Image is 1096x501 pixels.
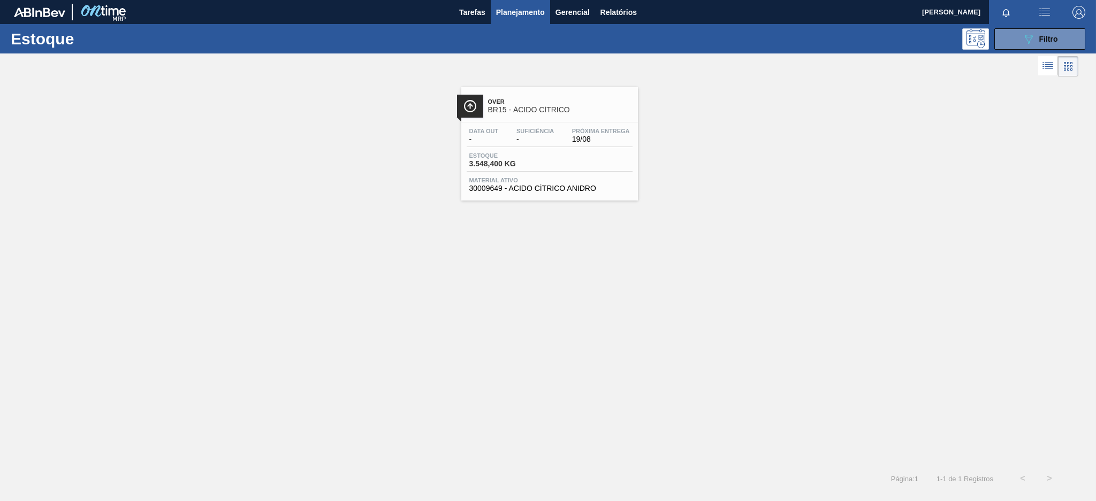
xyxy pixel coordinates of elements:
[488,106,633,114] span: BR15 - ÁCIDO CÍTRICO
[459,6,485,19] span: Tarefas
[994,28,1085,50] button: Filtro
[934,475,993,483] span: 1 - 1 de 1 Registros
[891,475,918,483] span: Página : 1
[1038,6,1051,19] img: userActions
[496,6,545,19] span: Planejamento
[453,79,643,201] a: ÍconeOverBR15 - ÁCIDO CÍTRICOData out-Suficiência-Próxima Entrega19/08Estoque3.548,400 KGMaterial...
[469,177,630,183] span: Material ativo
[600,6,637,19] span: Relatórios
[14,7,65,17] img: TNhmsLtSVTkK8tSr43FrP2fwEKptu5GPRR3wAAAABJRU5ErkJggg==
[1039,35,1058,43] span: Filtro
[1072,6,1085,19] img: Logout
[989,5,1023,20] button: Notificações
[1058,56,1078,76] div: Visão em Cards
[1009,465,1036,492] button: <
[469,152,544,159] span: Estoque
[488,98,633,105] span: Over
[469,184,630,192] span: 30009649 - ACIDO CÍTRICO ANIDRO
[555,6,590,19] span: Gerencial
[11,33,172,45] h1: Estoque
[469,160,544,168] span: 3.548,400 KG
[516,128,554,134] span: Suficiência
[463,99,477,113] img: Ícone
[1038,56,1058,76] div: Visão em Lista
[516,135,554,143] span: -
[469,128,499,134] span: Data out
[469,135,499,143] span: -
[572,128,630,134] span: Próxima Entrega
[572,135,630,143] span: 19/08
[1036,465,1063,492] button: >
[962,28,989,50] div: Pogramando: nenhum usuário selecionado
